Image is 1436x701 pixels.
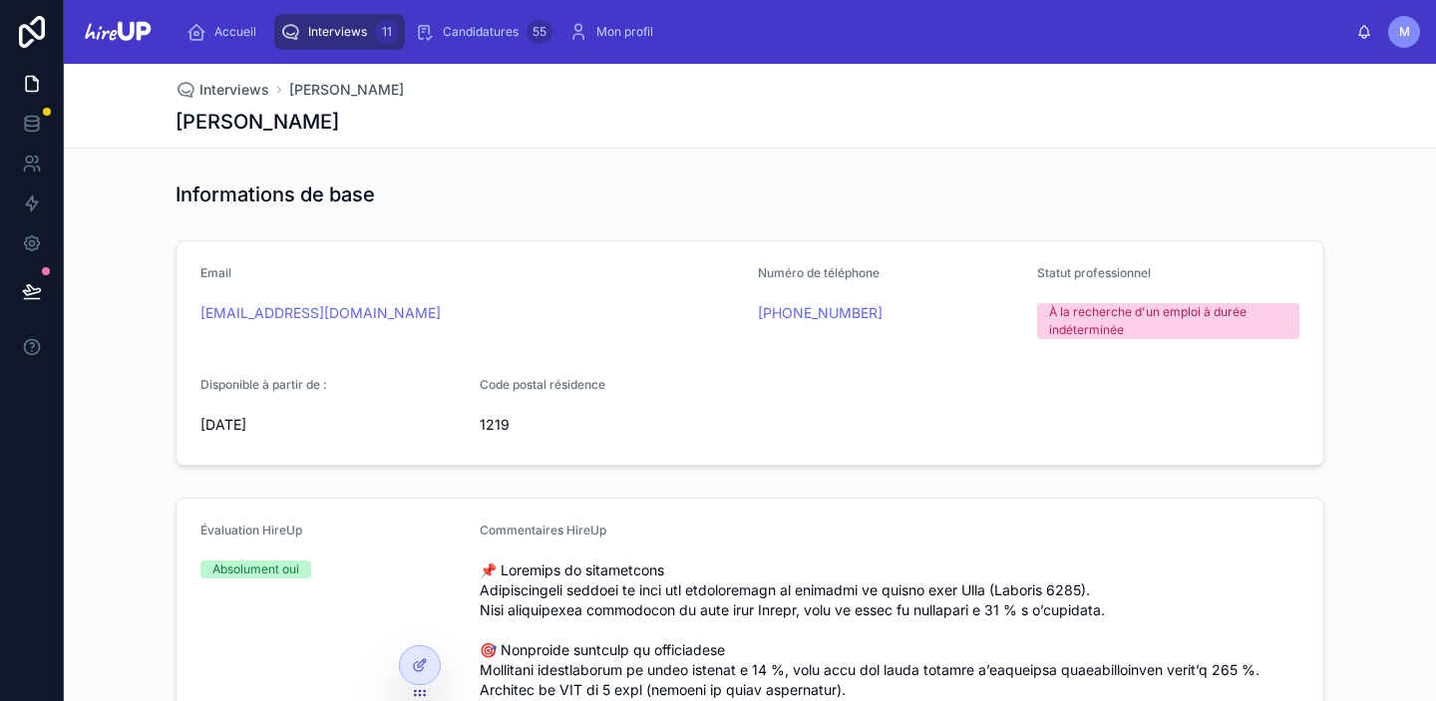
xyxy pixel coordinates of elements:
span: Évaluation HireUp [200,523,302,537]
span: Disponible à partir de : [200,377,327,392]
span: M [1399,24,1410,40]
span: Statut professionnel [1037,265,1151,280]
img: App logo [80,16,155,48]
a: [PERSON_NAME] [289,80,404,100]
span: Interviews [308,24,367,40]
a: Interviews [176,80,269,100]
div: 55 [527,20,552,44]
a: [PHONE_NUMBER] [758,303,883,323]
a: [EMAIL_ADDRESS][DOMAIN_NAME] [200,303,441,323]
a: Mon profil [562,14,667,50]
div: À la recherche d'un emploi à durée indéterminée [1049,303,1288,339]
span: Email [200,265,231,280]
span: Numéro de téléphone [758,265,880,280]
span: 1219 [480,415,743,435]
div: Absolument oui [212,560,299,578]
a: Accueil [180,14,270,50]
span: [DATE] [200,415,464,435]
span: Candidatures [443,24,519,40]
h1: [PERSON_NAME] [176,108,339,136]
span: Code postal résidence [480,377,605,392]
a: Interviews11 [274,14,405,50]
span: Interviews [199,80,269,100]
div: scrollable content [171,10,1356,54]
div: 11 [375,20,399,44]
a: Candidatures55 [409,14,558,50]
span: Commentaires HireUp [480,523,606,537]
span: Accueil [214,24,256,40]
span: Mon profil [596,24,653,40]
h1: Informations de base [176,180,375,208]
